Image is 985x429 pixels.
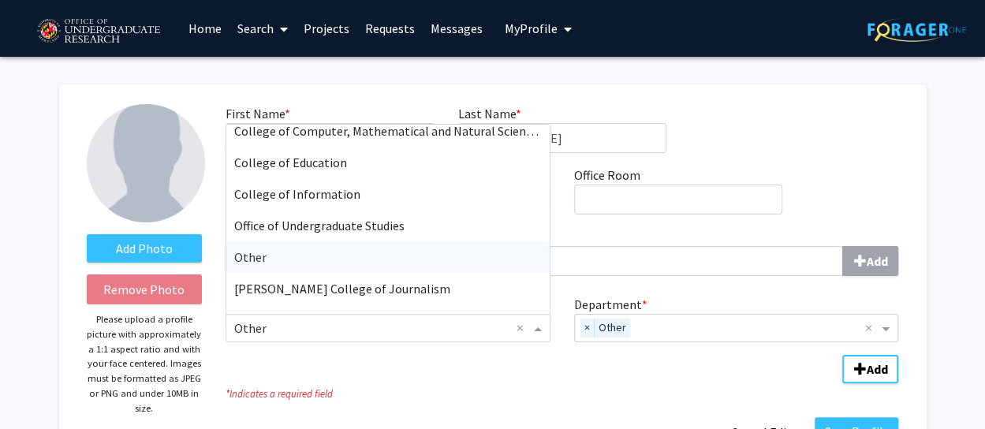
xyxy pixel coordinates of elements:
[423,1,491,56] a: Messages
[505,21,558,36] span: My Profile
[181,1,229,56] a: Home
[866,361,887,377] b: Add
[574,314,899,342] ng-select: Department
[87,104,205,222] img: Profile Picture
[226,314,550,342] ng-select: Division
[234,312,431,328] span: [PERSON_NAME] School of Business
[229,1,296,56] a: Search
[842,355,898,383] button: Add Division/Department
[357,1,423,56] a: Requests
[87,234,203,263] label: AddProfile Picture
[226,104,290,123] label: First Name
[87,274,203,304] button: Remove Photo
[574,166,640,185] label: Office Room
[234,155,347,170] span: College of Education
[234,123,543,139] span: College of Computer, Mathematical and Natural Sciences
[580,319,595,338] span: ×
[234,249,267,265] span: Other
[32,12,165,51] img: University of Maryland Logo
[226,386,898,401] i: Indicates a required field
[226,227,898,276] label: Skills
[864,319,878,338] span: Clear all
[517,319,530,338] span: Clear all
[867,17,966,42] img: ForagerOne Logo
[234,186,360,202] span: College of Information
[226,124,550,315] ng-dropdown-panel: Options list
[87,312,203,416] p: Please upload a profile picture with approximately a 1:1 aspect ratio and with your face centered...
[866,253,887,269] b: Add
[12,358,67,417] iframe: Chat
[296,1,357,56] a: Projects
[842,246,898,276] button: Skills
[595,319,630,338] span: Other
[234,218,405,233] span: Office of Undergraduate Studies
[234,281,450,297] span: [PERSON_NAME] College of Journalism
[562,295,911,342] div: Department
[214,295,562,342] div: Division
[458,104,521,123] label: Last Name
